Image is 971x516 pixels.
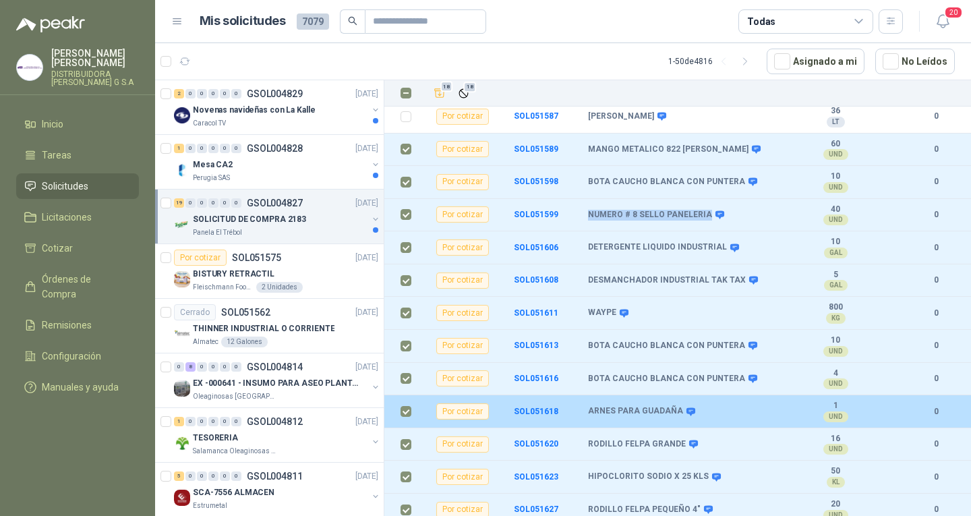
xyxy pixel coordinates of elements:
p: GSOL004811 [247,471,303,481]
p: GSOL004829 [247,89,303,98]
b: [PERSON_NAME] [588,111,654,122]
div: Por cotizar [436,109,489,125]
div: Por cotizar [436,141,489,157]
img: Company Logo [174,271,190,287]
b: DESMANCHADOR INDUSTRIAL TAK TAX [588,275,746,286]
span: Órdenes de Compra [42,272,126,302]
p: GSOL004828 [247,144,303,153]
div: 0 [197,144,207,153]
a: SOL051608 [514,275,558,285]
span: search [348,16,357,26]
div: 0 [220,89,230,98]
img: Company Logo [174,435,190,451]
div: 0 [197,417,207,426]
img: Company Logo [174,162,190,178]
a: SOL051599 [514,210,558,219]
div: 0 [185,471,196,481]
p: [DATE] [355,197,378,210]
a: SOL051598 [514,177,558,186]
div: 0 [208,471,218,481]
a: SOL051623 [514,472,558,482]
div: 0 [220,198,230,208]
p: Caracol TV [193,118,226,129]
p: SOLICITUD DE COMPRA 2183 [193,213,306,226]
div: Por cotizar [174,250,227,266]
a: 5 0 0 0 0 0 GSOL004811[DATE] Company LogoSCA-7556 ALMACENEstrumetal [174,468,381,511]
p: Oleaginosas [GEOGRAPHIC_DATA][PERSON_NAME] [193,391,278,402]
p: THINNER INDUSTRIAL O CORRIENTE [193,322,334,335]
b: BOTA CAUCHO BLANCA CON PUNTERA [588,341,745,351]
a: Solicitudes [16,173,139,199]
div: 0 [220,417,230,426]
p: [DATE] [355,361,378,374]
b: 20 [789,499,882,510]
div: Cerrado [174,304,216,320]
div: 0 [231,417,241,426]
b: 0 [917,503,955,516]
span: 7079 [297,13,329,30]
div: 2 [174,89,184,98]
div: Por cotizar [436,403,489,420]
div: KG [826,313,846,324]
div: 0 [231,471,241,481]
b: ARNES PARA GUADAÑA [588,406,683,417]
div: UND [823,149,848,160]
b: 0 [917,405,955,418]
div: 0 [197,362,207,372]
b: 40 [789,204,882,215]
b: 10 [789,237,882,248]
b: WAYPE [588,308,616,318]
span: Tareas [42,148,71,163]
p: [DATE] [355,88,378,101]
div: Por cotizar [436,469,489,485]
div: KL [827,477,845,488]
b: MANGO METALICO 822 [PERSON_NAME] [588,144,748,155]
div: 0 [208,198,218,208]
a: 0 8 0 0 0 0 GSOL004814[DATE] Company LogoEX -000641 - INSUMO PARA ASEO PLANTA EXTRACTORAOleaginos... [174,359,381,402]
a: SOL051616 [514,374,558,383]
div: 8 [185,362,196,372]
div: 0 [208,144,218,153]
b: 0 [917,208,955,221]
p: Panela El Trébol [193,227,242,238]
a: Remisiones [16,312,139,338]
button: Añadir [430,84,449,103]
p: Estrumetal [193,500,227,511]
div: Por cotizar [436,273,489,289]
p: SOL051562 [221,308,270,317]
div: 0 [185,144,196,153]
a: SOL051589 [514,144,558,154]
a: SOL051606 [514,243,558,252]
a: Tareas [16,142,139,168]
div: 0 [231,198,241,208]
button: Ignorar [454,84,473,103]
div: Por cotizar [436,174,489,190]
a: SOL051618 [514,407,558,416]
a: SOL051611 [514,308,558,318]
div: GAL [824,280,848,291]
span: Configuración [42,349,101,364]
div: Por cotizar [436,436,489,453]
p: [DATE] [355,470,378,483]
div: Por cotizar [436,305,489,321]
p: GSOL004812 [247,417,303,426]
div: Por cotizar [436,206,489,223]
p: [DATE] [355,142,378,155]
b: 60 [789,139,882,150]
p: DISTRIBUIDORA [PERSON_NAME] G S.A [51,70,139,86]
b: NUMERO # 8 SELLO PANELERIA [588,210,712,221]
span: 18 [440,81,453,92]
div: Por cotizar [436,370,489,386]
b: 0 [917,175,955,188]
a: Configuración [16,343,139,369]
span: Licitaciones [42,210,92,225]
div: UND [823,378,848,389]
div: 0 [197,471,207,481]
p: Perugia SAS [193,173,230,183]
a: Licitaciones [16,204,139,230]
